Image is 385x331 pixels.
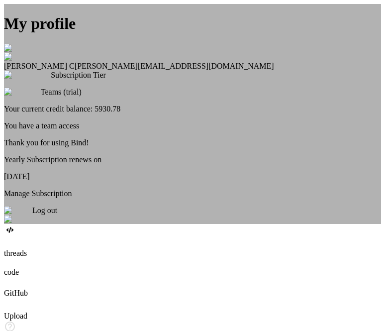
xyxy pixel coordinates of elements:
label: Upload [4,312,27,320]
span: Teams (trial) [41,88,82,96]
img: profile [4,53,33,62]
label: code [4,268,19,276]
img: subscription [4,71,51,80]
img: premium [4,88,41,97]
span: [PERSON_NAME] C [4,62,75,70]
p: Yearly Subscription renews on [4,155,381,164]
img: logout [4,206,32,215]
img: close [4,44,28,53]
div: Your current credit balance: 5930.78 [4,105,381,113]
label: GitHub [4,289,28,297]
label: threads [4,249,27,257]
p: Manage Subscription [4,189,381,198]
p: [DATE] [4,172,381,181]
span: [PERSON_NAME][EMAIL_ADDRESS][DOMAIN_NAME] [75,62,274,70]
h1: My profile [4,14,381,33]
p: Thank you for using Bind! [4,138,381,147]
p: You have a team access [4,121,381,130]
img: close [4,215,28,224]
span: Subscription Tier [51,71,106,79]
span: Log out [32,206,57,215]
